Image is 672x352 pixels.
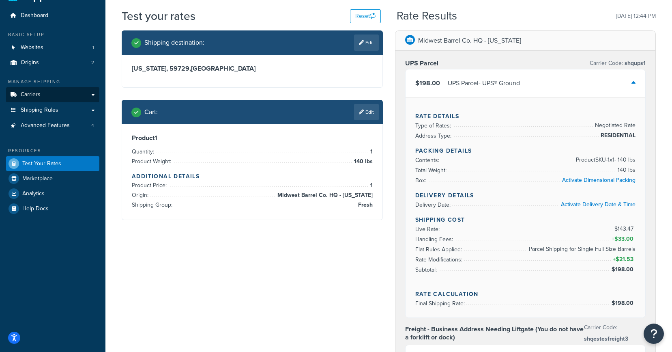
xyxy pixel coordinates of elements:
h4: Delivery Details [415,191,636,200]
span: 1 [92,44,94,51]
button: Reset [350,9,381,23]
span: Marketplace [22,175,53,182]
span: Rate Modifications: [415,255,464,264]
h3: [US_STATE], 59729 , [GEOGRAPHIC_DATA] [132,65,373,73]
span: Box: [415,176,428,185]
p: Carrier Code: [584,322,646,345]
span: Origins [21,59,39,66]
span: $21.53 [616,255,636,263]
span: Carriers [21,91,41,98]
span: $143.47 [614,225,636,233]
a: Activate Dimensional Packing [562,176,636,184]
div: Manage Shipping [6,78,99,85]
a: Test Your Rates [6,156,99,171]
span: $198.00 [612,299,636,307]
span: + [611,255,636,264]
a: Origins2 [6,55,99,70]
h4: Additional Details [132,172,373,181]
span: Origin: [132,191,150,199]
span: 2 [91,59,94,66]
li: Origins [6,55,99,70]
span: Subtotal: [415,266,439,274]
h4: Packing Details [415,147,636,155]
span: Total Weight: [415,166,449,175]
div: UPS Parcel - UPS® Ground [448,78,520,89]
span: Test Your Rates [22,160,61,167]
h2: Cart : [144,108,158,116]
a: Edit [354,35,379,51]
a: Advanced Features4 [6,118,99,133]
li: Advanced Features [6,118,99,133]
span: Help Docs [22,205,49,212]
span: Quantity: [132,147,156,156]
span: 1 [368,181,373,190]
a: Analytics [6,186,99,201]
span: Midwest Barrel Co. HQ - [US_STATE] [275,190,373,200]
span: Address Type: [415,132,453,140]
h3: Freight - Business Address Needing Liftgate (You do not have a forklift or dock) [405,325,584,341]
span: $198.00 [612,265,636,274]
span: Product Weight: [132,157,173,166]
div: Resources [6,147,99,154]
a: Help Docs [6,201,99,216]
h4: Shipping Cost [415,216,636,224]
span: Product SKU-1 x 1 - 140 lbs [574,155,636,165]
a: Shipping Rules [6,103,99,118]
span: Flat Rules Applied: [415,245,464,254]
span: Negotiated Rate [593,121,636,130]
span: Live Rate: [415,225,442,233]
h2: Shipping destination : [144,39,204,46]
div: Basic Setup [6,31,99,38]
a: Marketplace [6,171,99,186]
span: shqups1 [623,59,646,67]
span: $33.00 [614,235,636,243]
h3: Product 1 [132,134,373,142]
h4: Rate Calculation [415,290,636,298]
p: Midwest Barrel Co. HQ - [US_STATE] [418,35,521,46]
span: 140 lbs [352,157,373,166]
a: Dashboard [6,8,99,23]
span: Shipping Group: [132,201,174,209]
h3: UPS Parcel [405,59,438,67]
h4: Rate Details [415,112,636,121]
h1: Test your rates [122,8,195,24]
p: [DATE] 12:44 PM [616,11,656,22]
a: Activate Delivery Date & Time [561,200,636,209]
span: Delivery Date: [415,201,453,209]
span: $198.00 [415,78,440,88]
span: Parcel Shipping for Single Full Size Barrels [527,244,636,254]
span: shqestesfreight3 [584,335,628,343]
span: Websites [21,44,43,51]
span: 1 [368,147,373,157]
button: Open Resource Center [644,324,664,344]
span: 140 lbs [616,165,636,175]
span: Advanced Features [21,122,70,129]
span: Shipping Rules [21,107,58,114]
a: Carriers [6,87,99,102]
span: RESIDENTIAL [599,131,636,140]
span: Type of Rates: [415,121,453,130]
span: Contents: [415,156,441,164]
p: Carrier Code: [590,58,646,69]
span: Product Price: [132,181,169,190]
span: + [610,234,636,244]
a: Edit [354,104,379,120]
span: Final Shipping Rate: [415,299,467,308]
h2: Rate Results [397,10,457,22]
span: Fresh [356,200,373,210]
span: Handling Fees: [415,235,455,244]
span: Analytics [22,190,45,197]
span: 4 [91,122,94,129]
a: Websites1 [6,40,99,55]
span: Dashboard [21,12,48,19]
li: Websites [6,40,99,55]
